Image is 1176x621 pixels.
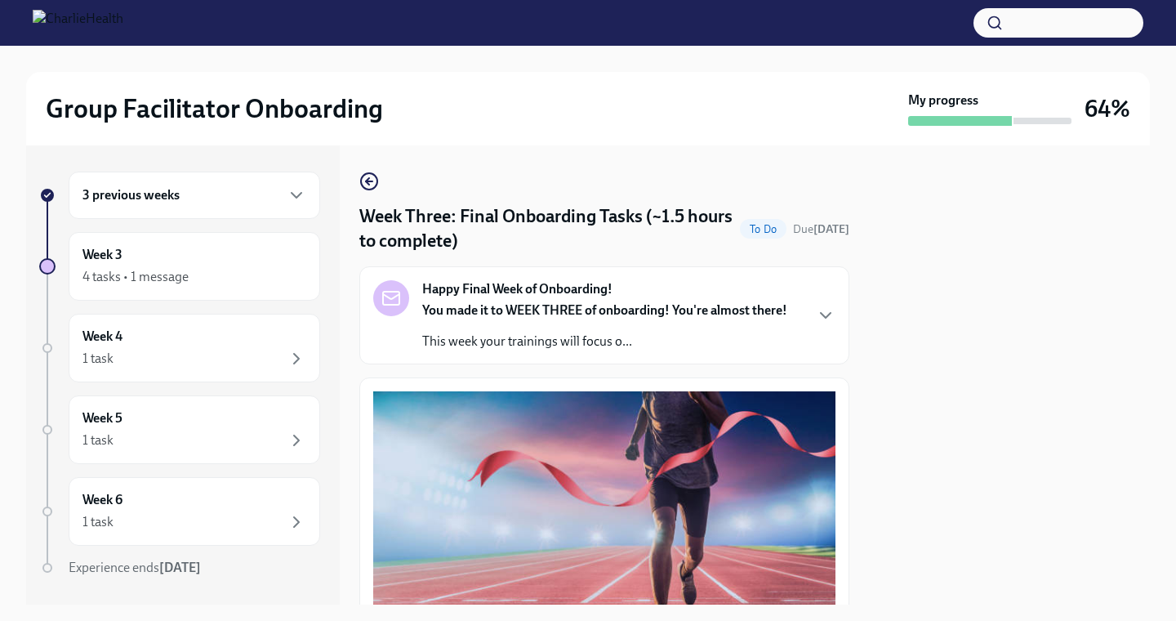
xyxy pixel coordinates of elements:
[39,314,320,382] a: Week 41 task
[69,172,320,219] div: 3 previous weeks
[82,513,114,531] div: 1 task
[422,280,612,298] strong: Happy Final Week of Onboarding!
[908,92,978,109] strong: My progress
[82,491,122,509] h6: Week 6
[82,328,122,346] h6: Week 4
[82,409,122,427] h6: Week 5
[39,395,320,464] a: Week 51 task
[82,350,114,368] div: 1 task
[740,223,786,235] span: To Do
[793,222,849,236] span: Due
[33,10,123,36] img: CharlieHealth
[82,431,114,449] div: 1 task
[793,221,849,237] span: August 9th, 2025 09:00
[39,232,320,301] a: Week 34 tasks • 1 message
[1085,94,1130,123] h3: 64%
[39,477,320,546] a: Week 61 task
[422,302,787,318] strong: You made it to WEEK THREE of onboarding! You're almost there!
[69,560,201,575] span: Experience ends
[359,204,733,253] h4: Week Three: Final Onboarding Tasks (~1.5 hours to complete)
[422,333,787,351] p: This week your trainings will focus o...
[82,246,122,264] h6: Week 3
[813,222,849,236] strong: [DATE]
[46,92,383,125] h2: Group Facilitator Onboarding
[82,268,189,286] div: 4 tasks • 1 message
[159,560,201,575] strong: [DATE]
[82,186,180,204] h6: 3 previous weeks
